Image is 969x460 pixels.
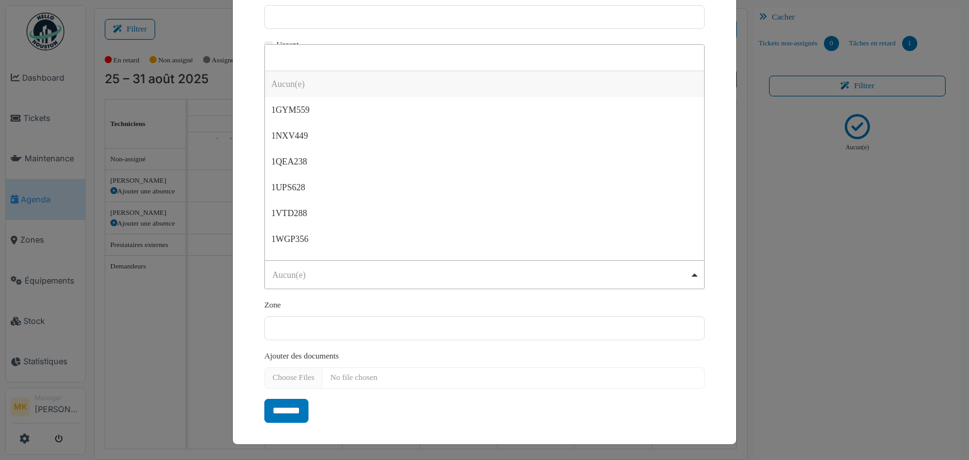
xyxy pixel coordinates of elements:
div: 1WGP356 [265,226,704,252]
div: Aucun(e) [273,268,690,282]
label: Urgent [276,39,298,51]
div: Aucun(e) [265,71,704,97]
label: Ajouter des documents [264,350,339,362]
div: 1NXV449 [265,123,704,149]
label: Zone [264,299,281,311]
div: 1UPS628 [265,175,704,200]
input: Aucun(e) [265,45,704,71]
div: 1QEA238 [265,149,704,175]
div: 1GYM559 [265,97,704,123]
div: 1WQU031 [265,252,704,278]
div: 1VTD288 [265,200,704,226]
